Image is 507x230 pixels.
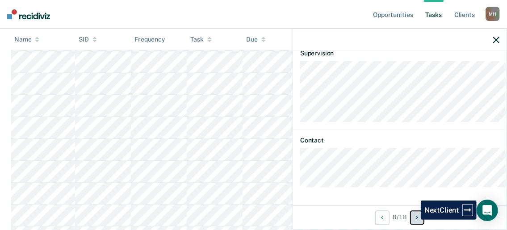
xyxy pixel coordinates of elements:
button: Next Client [410,210,424,225]
div: Due [246,36,266,43]
button: Previous Client [375,210,390,225]
dt: Supervision [300,50,499,58]
div: M H [486,7,500,21]
div: 8 / 18 [293,205,507,229]
div: SID [79,36,97,43]
div: Frequency [134,36,165,43]
div: Task [190,36,211,43]
div: Open Intercom Messenger [477,200,498,221]
dt: Contact [300,137,499,144]
div: Name [14,36,39,43]
img: Recidiviz [7,9,50,19]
